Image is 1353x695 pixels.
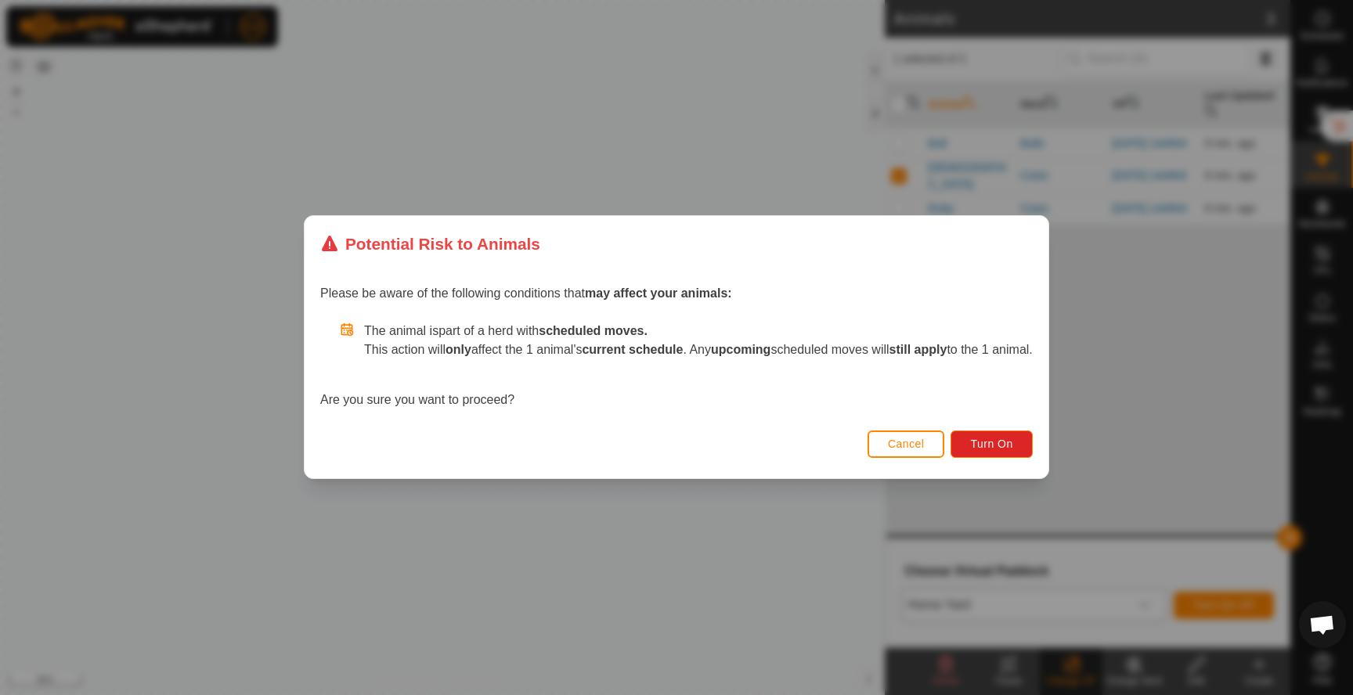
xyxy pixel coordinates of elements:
[364,322,1033,341] p: The animal is
[320,287,732,301] span: Please be aware of the following conditions that
[711,344,770,357] strong: upcoming
[320,232,540,256] div: Potential Risk to Animals
[889,344,947,357] strong: still apply
[320,322,1033,410] div: Are you sure you want to proceed?
[438,325,648,338] span: part of a herd with
[364,341,1033,360] p: This action will affect the 1 animal's . Any scheduled moves will to the 1 animal.
[446,344,471,357] strong: only
[585,287,732,301] strong: may affect your animals:
[888,438,925,451] span: Cancel
[868,430,945,458] button: Cancel
[951,430,1033,458] button: Turn On
[583,344,684,357] strong: current schedule
[539,325,648,338] strong: scheduled moves.
[1299,601,1346,648] div: Open chat
[971,438,1013,451] span: Turn On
